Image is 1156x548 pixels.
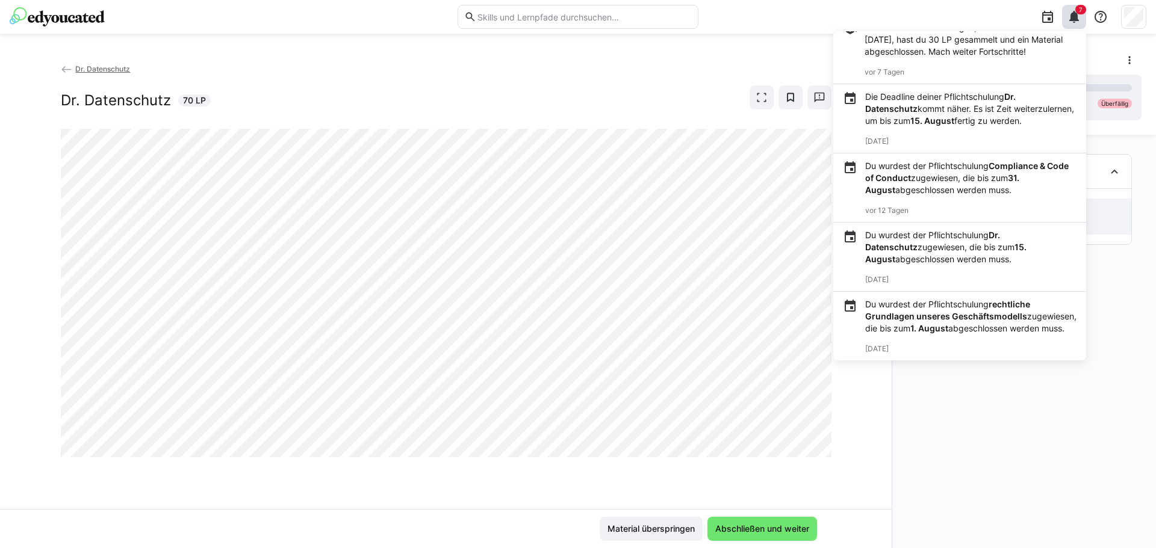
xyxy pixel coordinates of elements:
b: 1. August [910,323,948,333]
span: 7 [1079,6,1083,13]
span: [DATE] [865,344,889,353]
span: 70 LP [183,94,206,106]
span: vor 12 Tagen [865,206,909,215]
a: Dr. Datenschutz [61,64,131,73]
span: [DATE] [865,275,889,284]
span: Abschließen und weiter [713,523,811,535]
button: Abschließen und weiter [707,517,817,541]
b: 15. August [910,115,954,126]
span: Dr. Datenschutz [75,64,130,73]
span: [DATE] [865,137,889,146]
p: Du wurdest der Pflichtschulung zugewiesen, die bis zum abgeschlossen werden muss. [865,160,1077,196]
p: Du wurdest der Pflichtschulung zugewiesen, die bis zum abgeschlossen werden muss. [865,229,1077,265]
div: In den letzten sieben Tagen, also vom [DATE] bis zum [DATE], hast du 30 LP gesammelt und ein Mate... [865,22,1077,58]
p: Die Deadline deiner Pflichtschulung kommt näher. Es ist Zeit weiterzulernen, um bis zum fertig zu... [865,91,1077,127]
div: Überfällig [1098,99,1132,108]
p: Du wurdest der Pflichtschulung zugewiesen, die bis zum abgeschlossen werden muss. [865,298,1077,334]
button: Material überspringen [600,517,703,541]
span: vor 7 Tagen [865,67,904,76]
input: Skills und Lernpfade durchsuchen… [476,11,692,22]
h2: Dr. Datenschutz [61,91,171,109]
span: Material überspringen [606,523,697,535]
